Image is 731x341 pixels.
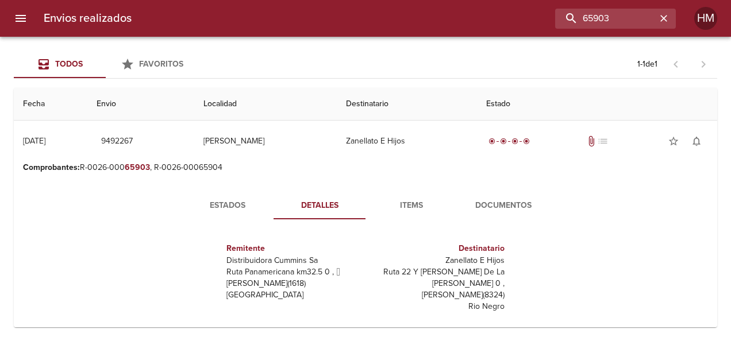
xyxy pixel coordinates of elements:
[139,59,183,69] span: Favoritos
[337,121,476,162] td: Zanellato E Hijos
[188,199,267,213] span: Estados
[280,199,359,213] span: Detalles
[87,88,194,121] th: Envio
[477,88,717,121] th: Estado
[685,130,708,153] button: Activar notificaciones
[464,199,543,213] span: Documentos
[44,9,132,28] h6: Envios realizados
[370,266,505,289] p: Ruta 22 Y [PERSON_NAME] De La [PERSON_NAME] 0 ,
[226,255,361,266] p: Distribuidora Cummins Sa
[370,289,505,301] p: [PERSON_NAME] ( 8324 )
[23,162,80,172] b: Comprobantes :
[486,135,532,147] div: Entregado
[182,192,549,219] div: Tabs detalle de guia
[14,88,87,121] th: Fecha
[523,138,530,145] span: radio_button_checked
[555,9,656,29] input: buscar
[23,136,45,146] div: [DATE]
[226,289,361,301] p: [GEOGRAPHIC_DATA]
[23,162,708,173] p: R-0026-000 , R-0026-00065904
[55,59,83,69] span: Todos
[226,242,361,255] h6: Remitente
[7,5,34,32] button: menu
[586,135,597,147] span: Tiene documentos adjuntos
[511,138,518,145] span: radio_button_checked
[500,138,507,145] span: radio_button_checked
[370,301,505,312] p: Rio Negro
[226,278,361,289] p: [PERSON_NAME] ( 1618 )
[97,131,137,152] button: 9492267
[101,134,133,149] span: 9492267
[488,138,495,145] span: radio_button_checked
[194,121,337,162] td: [PERSON_NAME]
[691,135,702,147] span: notifications_none
[226,266,361,278] p: Ruta Panamericana km32.5 0 ,  
[662,130,685,153] button: Agregar a favoritos
[370,255,505,266] p: Zanellato E Hijos
[194,88,337,121] th: Localidad
[668,135,679,147] span: star_border
[370,242,505,255] h6: Destinatario
[337,88,476,121] th: Destinatario
[694,7,717,30] div: HM
[14,51,198,78] div: Tabs Envios
[125,162,150,172] em: 65903
[597,135,609,147] span: No tiene pedido asociado
[637,59,657,70] p: 1 - 1 de 1
[372,199,451,213] span: Items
